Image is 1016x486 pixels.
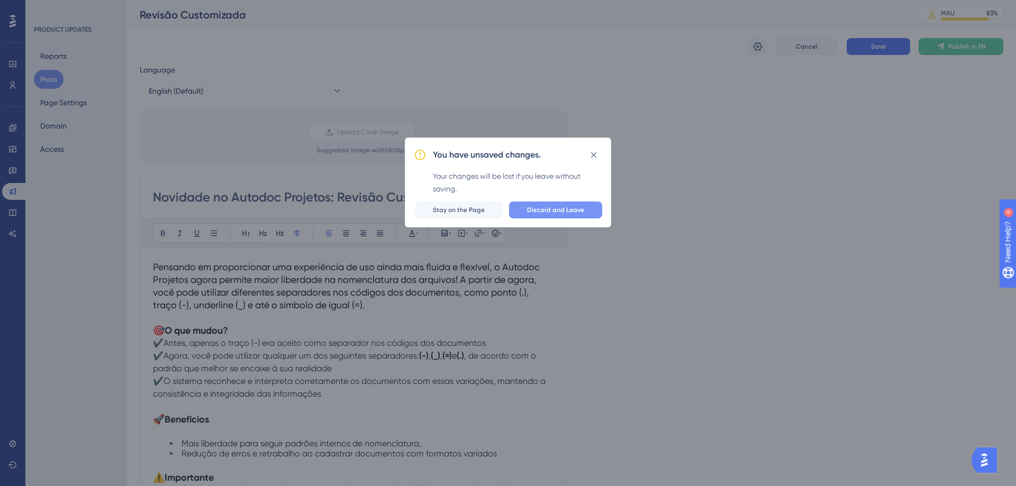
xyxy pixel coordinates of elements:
[25,3,66,15] span: Need Help?
[972,444,1003,476] iframe: UserGuiding AI Assistant Launcher
[74,5,77,14] div: 4
[433,170,602,195] div: Your changes will be lost if you leave without saving.
[433,206,485,214] span: Stay on the Page
[527,206,584,214] span: Discard and Leave
[433,149,541,161] h2: You have unsaved changes.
